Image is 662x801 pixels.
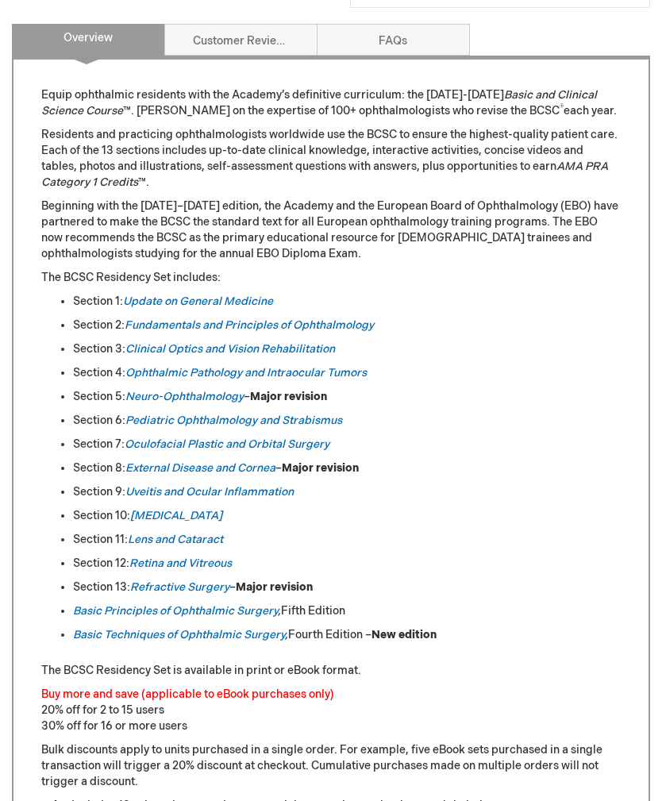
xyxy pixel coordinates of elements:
a: Basic Techniques of Ophthalmic Surgery [73,628,285,641]
li: Section 9: [73,484,621,500]
a: Fundamentals and Principles of Ophthalmology [125,318,374,332]
font: Buy more and save (applicable to eBook purchases only) [41,687,334,701]
a: Overview [12,24,165,56]
li: Section 3: [73,341,621,357]
p: Residents and practicing ophthalmologists worldwide use the BCSC to ensure the highest-quality pa... [41,127,621,191]
li: Section 13: – [73,580,621,595]
li: Section 1: [73,294,621,310]
a: Clinical Optics and Vision Rehabilitation [125,342,335,356]
a: Update on General Medicine [123,295,273,308]
li: Section 10: [73,508,621,524]
a: Retina and Vitreous [129,556,232,570]
li: Section 7: [73,437,621,452]
p: The BCSC Residency Set is available in print or eBook format. [41,663,621,679]
li: Fifth Edition [73,603,621,619]
a: External Disease and Cornea [125,461,275,475]
p: 20% off for 2 to 15 users 30% off for 16 or more users [41,687,621,734]
p: Beginning with the [DATE]–[DATE] edition, the Academy and the European Board of Ophthalmology (EB... [41,198,621,262]
a: Uveitis and Ocular Inflammation [125,485,294,499]
a: FAQs [317,24,470,56]
a: Pediatric Ophthalmology and Strabismus [125,414,342,427]
strong: Major revision [250,390,327,403]
a: Ophthalmic Pathology and Intraocular Tumors [125,366,367,379]
p: Equip ophthalmic residents with the Academy’s definitive curriculum: the [DATE]-[DATE] ™. [PERSON... [41,87,621,119]
em: , [278,604,281,618]
li: Section 4: [73,365,621,381]
a: [MEDICAL_DATA] [130,509,222,522]
a: Customer Reviews [164,24,318,56]
strong: Major revision [236,580,313,594]
a: Neuro-Ophthalmology [125,390,244,403]
em: , [73,628,288,641]
li: Section 12: [73,556,621,572]
li: Fourth Edition – [73,627,621,643]
strong: New edition [371,628,437,641]
a: Refractive Surgery [130,580,229,594]
a: Basic Principles of Ophthalmic Surgery [73,604,278,618]
strong: Major revision [282,461,359,475]
a: Lens and Cataract [128,533,223,546]
p: The BCSC Residency Set includes: [41,270,621,286]
a: Oculofacial Plastic and Orbital Surgery [125,437,329,451]
li: Section 11: [73,532,621,548]
sup: ® [560,103,564,113]
li: Section 6: [73,413,621,429]
li: Section 8: – [73,460,621,476]
li: Section 5: – [73,389,621,405]
p: Bulk discounts apply to units purchased in a single order. For example, five eBook sets purchased... [41,742,621,790]
li: Section 2: [73,318,621,333]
